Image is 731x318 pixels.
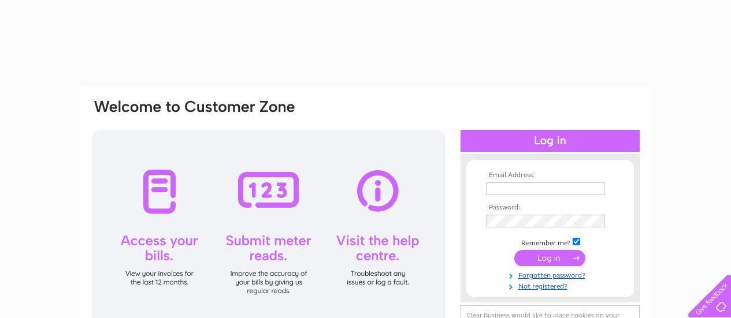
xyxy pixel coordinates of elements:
th: Email Address: [483,171,617,179]
th: Password: [483,204,617,212]
a: Not registered? [486,280,617,291]
a: Forgotten password? [486,269,617,280]
td: Remember me? [483,236,617,248]
input: Submit [514,250,585,266]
